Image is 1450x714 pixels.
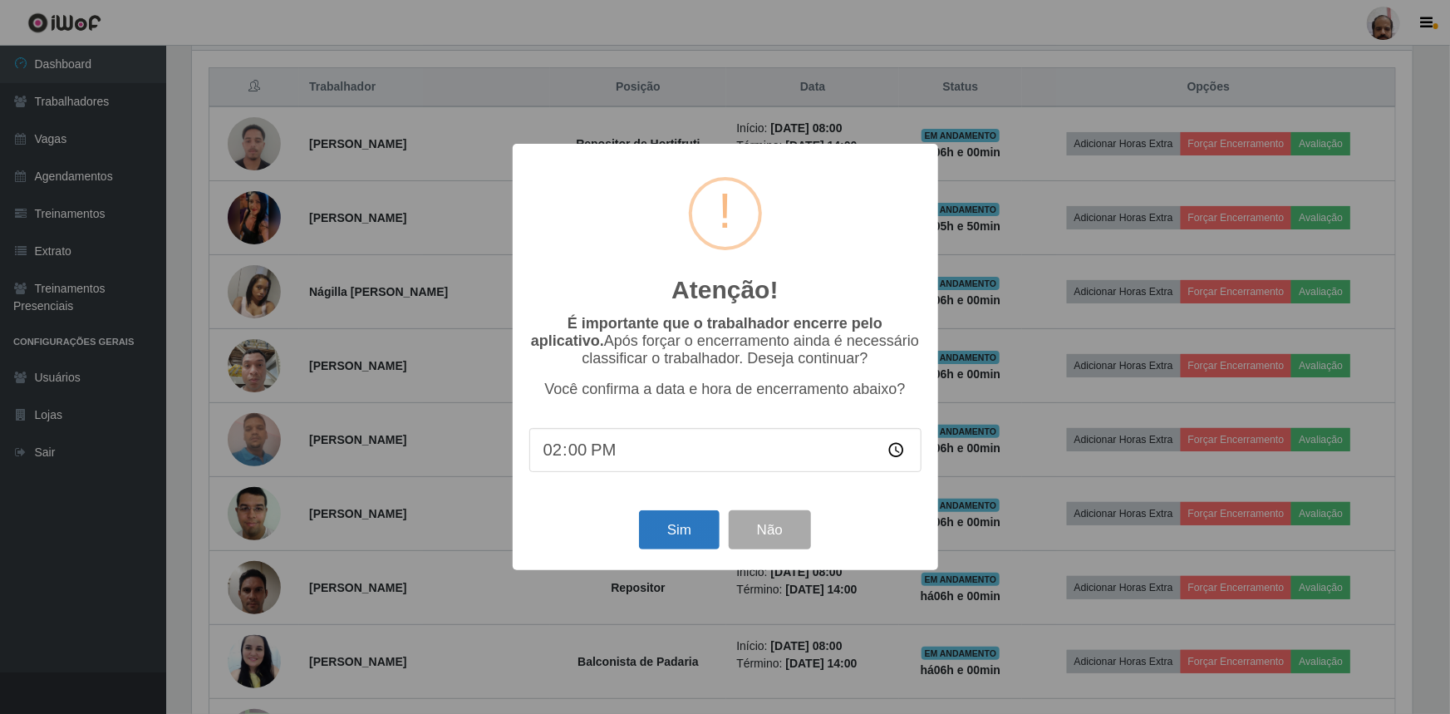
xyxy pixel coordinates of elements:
p: Após forçar o encerramento ainda é necessário classificar o trabalhador. Deseja continuar? [529,315,922,367]
b: É importante que o trabalhador encerre pelo aplicativo. [531,315,882,349]
button: Sim [639,510,720,549]
p: Você confirma a data e hora de encerramento abaixo? [529,381,922,398]
h2: Atenção! [671,275,778,305]
button: Não [729,510,811,549]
